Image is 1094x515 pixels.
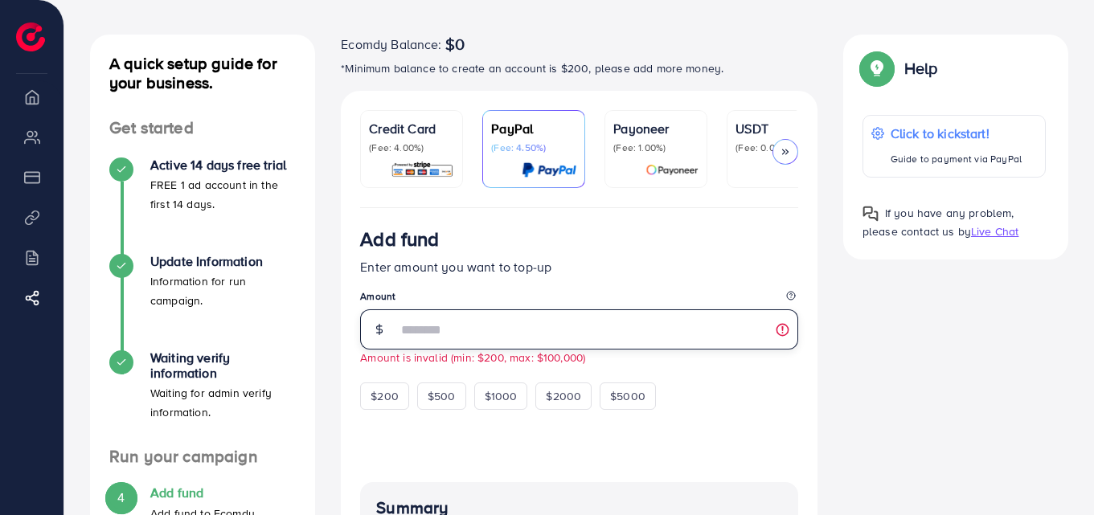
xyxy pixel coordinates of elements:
span: $0 [445,35,465,54]
span: $200 [371,388,399,404]
p: Help [904,59,938,78]
span: Live Chat [971,223,1018,239]
img: card [391,161,454,179]
p: (Fee: 1.00%) [613,141,699,154]
iframe: Chat [1026,443,1082,503]
img: logo [16,22,45,51]
img: Popup guide [862,54,891,83]
img: card [645,161,699,179]
li: Active 14 days free trial [90,157,315,254]
h4: Update Information [150,254,296,269]
h4: Get started [90,118,315,138]
p: Waiting for admin verify information. [150,383,296,422]
h4: A quick setup guide for your business. [90,54,315,92]
h4: Run your campaign [90,447,315,467]
h4: Waiting verify information [150,350,296,381]
img: Popup guide [862,206,879,222]
span: Ecomdy Balance: [341,35,441,54]
p: Guide to payment via PayPal [891,149,1022,169]
p: PayPal [491,119,576,138]
h4: Add fund [150,485,296,501]
li: Update Information [90,254,315,350]
p: (Fee: 4.00%) [369,141,454,154]
span: If you have any problem, please contact us by [862,205,1014,239]
p: (Fee: 4.50%) [491,141,576,154]
p: Payoneer [613,119,699,138]
p: USDT [735,119,821,138]
small: Amount is invalid (min: $200, max: $100,000) [360,349,585,365]
h4: Active 14 days free trial [150,157,296,173]
span: $2000 [546,388,581,404]
p: FREE 1 ad account in the first 14 days. [150,175,296,214]
span: 4 [117,488,125,507]
p: Credit Card [369,119,454,138]
legend: Amount [360,289,798,309]
p: (Fee: 0.00%) [735,141,821,154]
span: $500 [428,388,456,404]
p: *Minimum balance to create an account is $200, please add more money. [341,59,817,78]
p: Enter amount you want to top-up [360,257,798,276]
p: Click to kickstart! [891,124,1022,143]
img: card [522,161,576,179]
h3: Add fund [360,227,439,251]
p: Information for run campaign. [150,272,296,310]
span: $5000 [610,388,645,404]
li: Waiting verify information [90,350,315,447]
span: $1000 [485,388,518,404]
